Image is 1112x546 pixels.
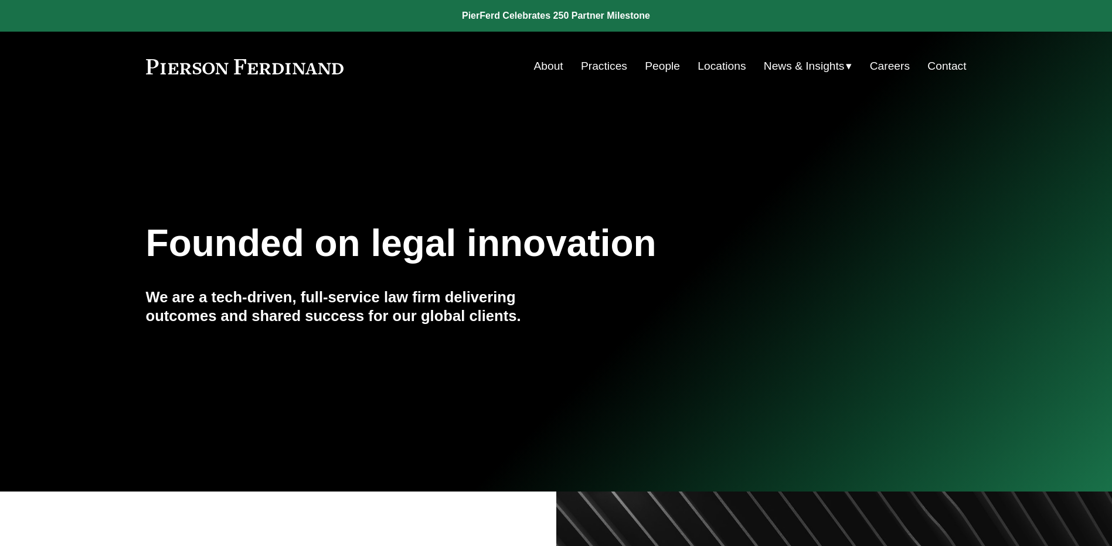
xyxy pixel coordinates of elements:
a: About [534,55,563,77]
h4: We are a tech-driven, full-service law firm delivering outcomes and shared success for our global... [146,288,556,326]
a: People [645,55,680,77]
a: Careers [870,55,910,77]
h1: Founded on legal innovation [146,222,830,265]
a: Locations [698,55,746,77]
a: folder dropdown [764,55,852,77]
span: News & Insights [764,56,845,77]
a: Contact [927,55,966,77]
a: Practices [581,55,627,77]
